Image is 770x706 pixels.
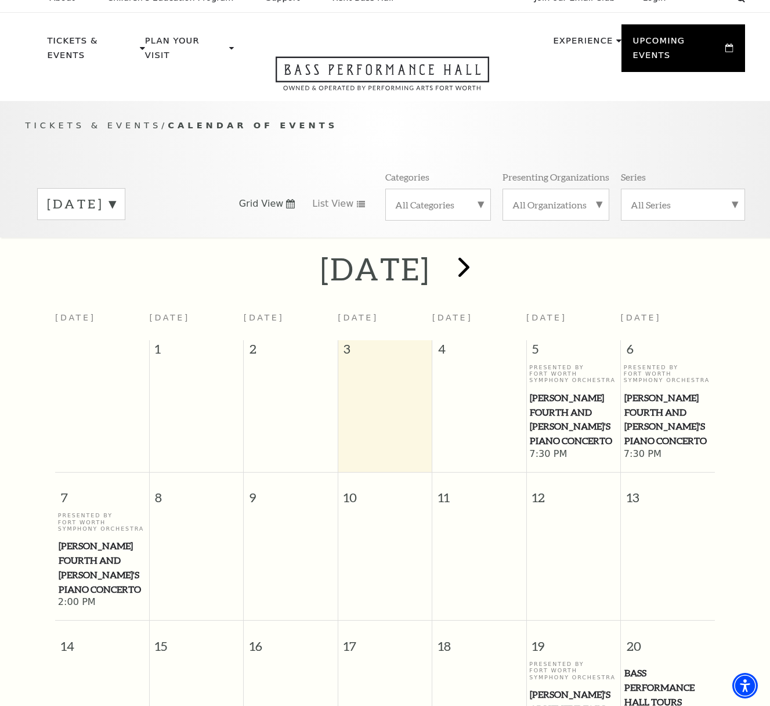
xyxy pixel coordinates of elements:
p: Plan Your Visit [145,34,226,69]
span: [DATE] [432,313,473,322]
span: 7:30 PM [529,448,617,461]
div: Accessibility Menu [732,673,758,698]
p: Experience [553,34,613,55]
p: Upcoming Events [633,34,723,69]
label: All Organizations [512,199,599,211]
span: 12 [527,473,620,513]
span: [DATE] [244,313,284,322]
label: All Categories [395,199,481,211]
span: [PERSON_NAME] Fourth and [PERSON_NAME]'s Piano Concerto [530,391,617,448]
label: All Series [631,199,735,211]
p: / [26,118,745,133]
label: [DATE] [47,195,115,213]
h2: [DATE] [320,250,430,287]
span: 20 [621,621,715,661]
span: [PERSON_NAME] Fourth and [PERSON_NAME]'s Piano Concerto [59,539,146,596]
span: 7 [55,473,149,513]
span: 4 [432,340,526,363]
p: Presented By Fort Worth Symphony Orchestra [529,661,617,680]
p: Categories [385,171,429,183]
span: 8 [150,473,243,513]
span: 15 [150,621,243,661]
span: 5 [527,340,620,363]
span: 11 [432,473,526,513]
th: [DATE] [55,306,149,340]
span: 3 [338,340,432,363]
span: 16 [244,621,337,661]
span: 7:30 PM [624,448,712,461]
p: Presenting Organizations [503,171,609,183]
span: List View [312,197,353,210]
span: 17 [338,621,432,661]
span: 19 [527,621,620,661]
span: [DATE] [526,313,567,322]
span: 10 [338,473,432,513]
span: Calendar of Events [168,120,338,130]
span: 14 [55,621,149,661]
span: Grid View [239,197,284,210]
span: [PERSON_NAME] Fourth and [PERSON_NAME]'s Piano Concerto [624,391,711,448]
span: 9 [244,473,337,513]
span: [DATE] [338,313,378,322]
a: Open this option [234,56,531,101]
p: Presented By Fort Worth Symphony Orchestra [624,364,712,384]
span: [DATE] [621,313,661,322]
span: 18 [432,621,526,661]
span: 6 [621,340,715,363]
span: 1 [150,340,243,363]
span: 2 [244,340,337,363]
span: Tickets & Events [26,120,162,130]
button: next [441,248,483,290]
span: 13 [621,473,715,513]
p: Presented By Fort Worth Symphony Orchestra [58,512,146,532]
span: [DATE] [149,313,190,322]
p: Tickets & Events [48,34,138,69]
span: 2:00 PM [58,596,146,609]
p: Presented By Fort Worth Symphony Orchestra [529,364,617,384]
p: Series [621,171,646,183]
